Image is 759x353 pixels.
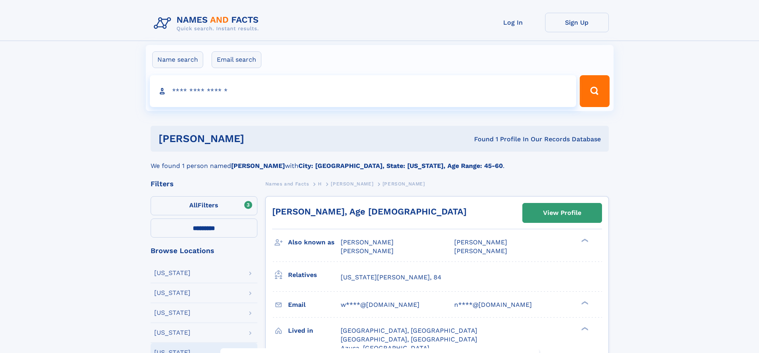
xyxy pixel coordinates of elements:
[212,51,261,68] label: Email search
[341,238,394,246] span: [PERSON_NAME]
[272,207,467,216] a: [PERSON_NAME], Age [DEMOGRAPHIC_DATA]
[545,13,609,32] a: Sign Up
[341,273,441,282] a: [US_STATE][PERSON_NAME], 84
[382,181,425,187] span: [PERSON_NAME]
[154,330,190,336] div: [US_STATE]
[151,247,257,254] div: Browse Locations
[288,324,341,337] h3: Lived in
[318,181,322,187] span: H
[189,201,198,209] span: All
[288,268,341,282] h3: Relatives
[150,75,577,107] input: search input
[341,247,394,255] span: [PERSON_NAME]
[341,335,477,343] span: [GEOGRAPHIC_DATA], [GEOGRAPHIC_DATA]
[318,179,322,189] a: H
[454,247,507,255] span: [PERSON_NAME]
[341,344,430,352] span: Azusa, [GEOGRAPHIC_DATA]
[154,310,190,316] div: [US_STATE]
[523,203,602,222] a: View Profile
[481,13,545,32] a: Log In
[341,327,477,334] span: [GEOGRAPHIC_DATA], [GEOGRAPHIC_DATA]
[543,204,581,222] div: View Profile
[359,135,601,144] div: Found 1 Profile In Our Records Database
[579,238,589,243] div: ❯
[579,300,589,305] div: ❯
[151,13,265,34] img: Logo Names and Facts
[159,134,359,144] h1: [PERSON_NAME]
[454,238,507,246] span: [PERSON_NAME]
[151,152,609,171] div: We found 1 person named with .
[152,51,203,68] label: Name search
[288,298,341,312] h3: Email
[151,196,257,215] label: Filters
[331,179,373,189] a: [PERSON_NAME]
[580,75,609,107] button: Search Button
[151,180,257,187] div: Filters
[579,326,589,331] div: ❯
[331,181,373,187] span: [PERSON_NAME]
[265,179,309,189] a: Names and Facts
[154,290,190,296] div: [US_STATE]
[298,162,503,170] b: City: [GEOGRAPHIC_DATA], State: [US_STATE], Age Range: 45-60
[231,162,285,170] b: [PERSON_NAME]
[154,270,190,276] div: [US_STATE]
[288,236,341,249] h3: Also known as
